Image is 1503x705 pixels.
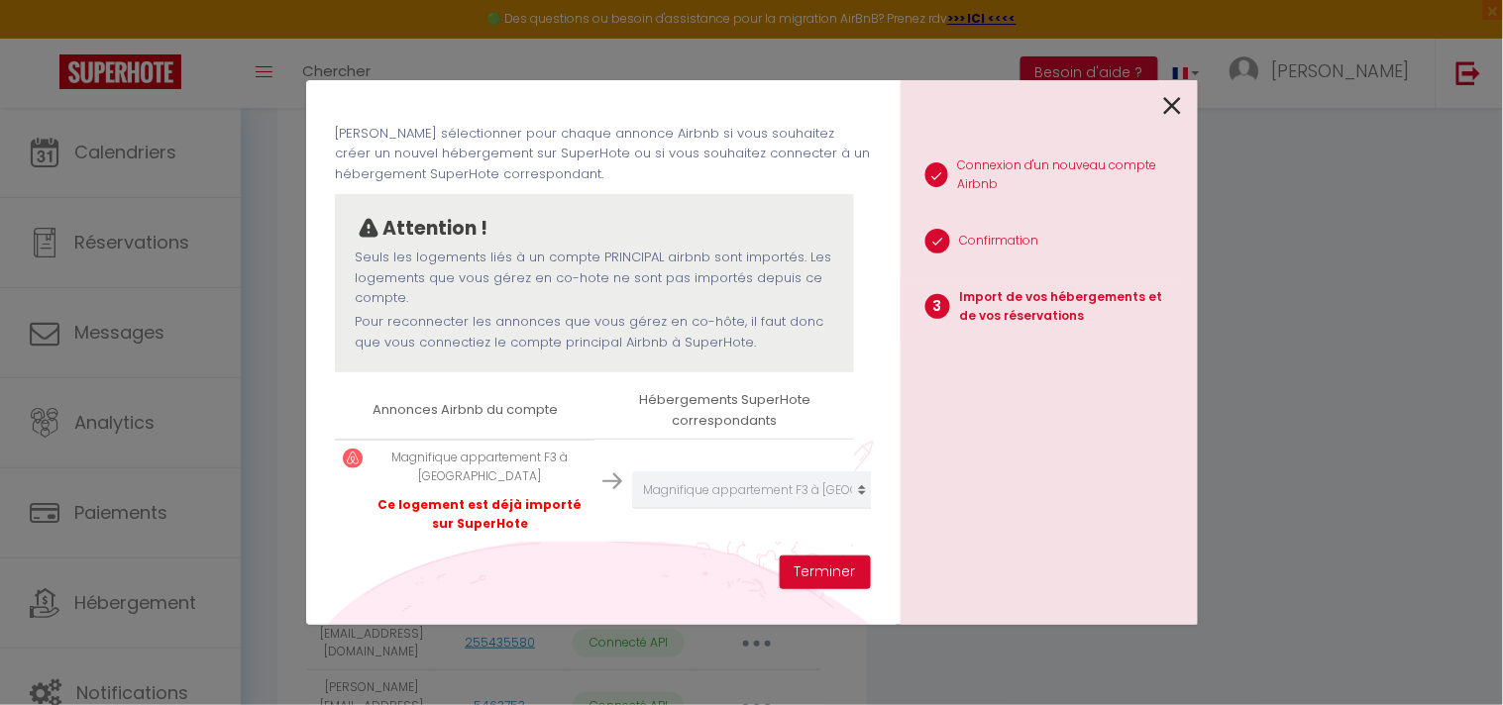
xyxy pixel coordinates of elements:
[958,156,1182,194] p: Connexion d'un nouveau compte Airbnb
[780,555,871,589] button: Terminer
[335,382,594,439] th: Annonces Airbnb du compte
[355,312,834,352] p: Pour reconnecter les annonces que vous gérez en co-hôte, il faut donc que vous connectiez le comp...
[960,232,1039,251] p: Confirmation
[373,496,587,534] p: Ce logement est déjà importé sur SuperHote
[960,288,1182,326] p: Import de vos hébergements et de vos réservations
[925,294,950,319] span: 3
[355,248,834,308] p: Seuls les logements liés à un compte PRINCIPAL airbnb sont importés. Les logements que vous gérez...
[382,214,487,244] p: Attention !
[594,382,854,439] th: Hébergements SuperHote correspondants
[335,124,870,184] p: [PERSON_NAME] sélectionner pour chaque annonce Airbnb si vous souhaitez créer un nouvel hébergeme...
[373,449,587,486] p: Magnifique appartement F3 à [GEOGRAPHIC_DATA]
